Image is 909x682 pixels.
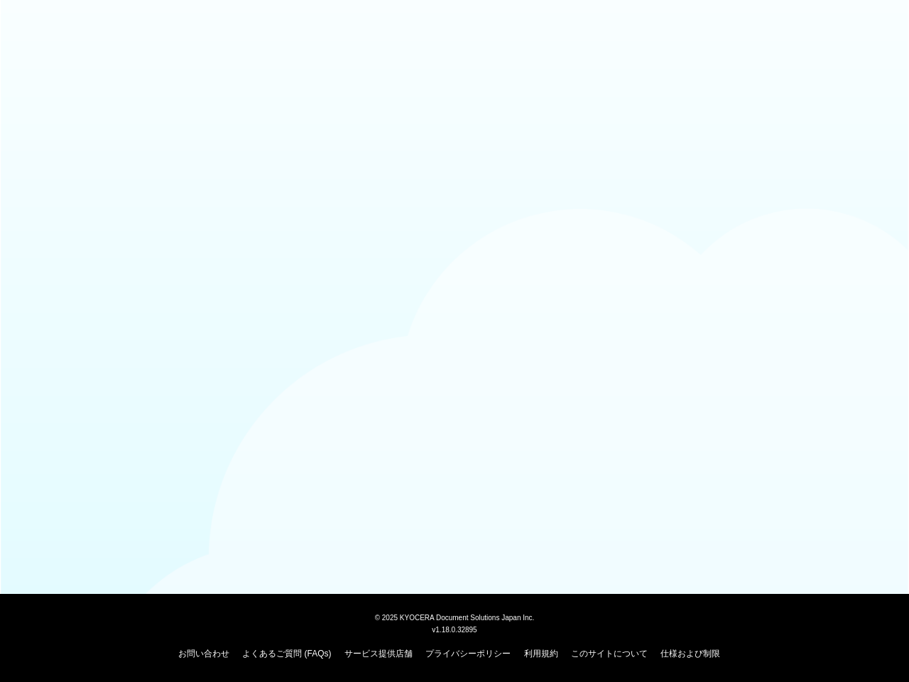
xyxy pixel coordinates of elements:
[432,625,477,634] span: v1.18.0.32895
[375,612,535,622] span: © 2025 KYOCERA Document Solutions Japan Inc.
[660,649,720,659] a: 仕様および制限
[178,649,229,659] a: お問い合わせ
[571,649,648,659] a: このサイトについて
[242,649,331,659] a: よくあるご質問 (FAQs)
[344,649,413,659] a: サービス提供店舗
[425,649,511,659] a: プライバシーポリシー
[524,649,558,659] a: 利用規約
